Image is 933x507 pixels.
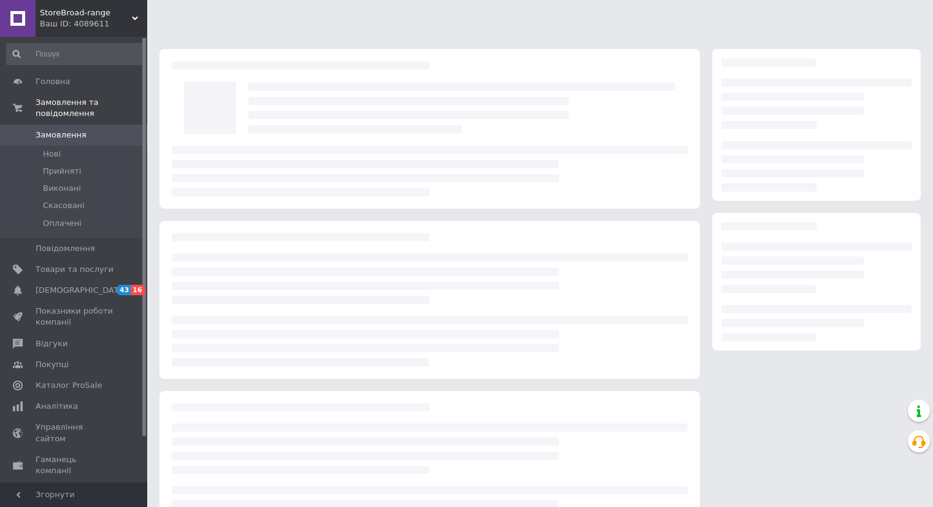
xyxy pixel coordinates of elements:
span: Виконані [43,183,81,194]
span: Скасовані [43,200,85,211]
span: Головна [36,76,70,87]
span: Показники роботи компанії [36,306,113,328]
input: Пошук [6,43,145,65]
span: Нові [43,149,61,160]
span: 16 [131,285,145,295]
span: Оплачені [43,218,82,229]
div: Ваш ID: 4089611 [40,18,147,29]
span: Прийняті [43,166,81,177]
span: Покупці [36,359,69,370]
span: StoreBroad-range [40,7,132,18]
span: Аналітика [36,401,78,412]
span: Гаманець компанії [36,454,113,476]
span: Управління сайтом [36,422,113,444]
span: Повідомлення [36,243,95,254]
span: Замовлення [36,130,86,141]
span: [DEMOGRAPHIC_DATA] [36,285,126,296]
span: Відгуки [36,338,67,349]
span: Товари та послуги [36,264,113,275]
span: 43 [117,285,131,295]
span: Каталог ProSale [36,380,102,391]
span: Замовлення та повідомлення [36,97,147,119]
